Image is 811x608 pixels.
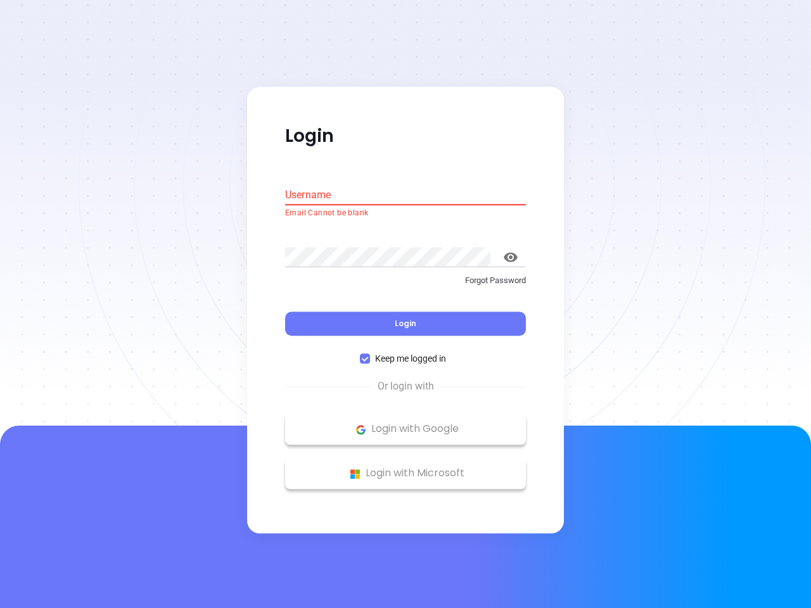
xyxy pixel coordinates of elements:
p: Login [285,125,526,148]
a: Forgot Password [285,274,526,297]
button: Login [285,312,526,336]
span: Keep me logged in [370,352,451,366]
span: Or login with [371,379,440,395]
span: Login [395,319,416,329]
p: Login with Google [291,420,520,439]
p: Login with Microsoft [291,464,520,483]
p: Email Cannot be blank [285,207,526,220]
img: Google Logo [353,422,369,438]
button: toggle password visibility [495,242,526,272]
button: Microsoft Logo Login with Microsoft [285,458,526,490]
button: Google Logo Login with Google [285,414,526,445]
img: Microsoft Logo [347,466,363,482]
p: Forgot Password [285,274,526,287]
